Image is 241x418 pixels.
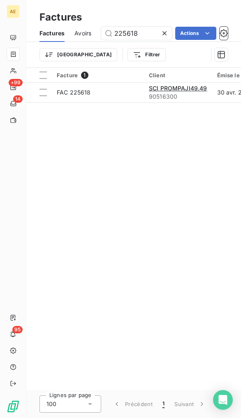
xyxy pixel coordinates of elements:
button: 1 [158,395,169,413]
span: Avoirs [74,29,91,37]
div: Open Intercom Messenger [213,390,233,410]
span: Factures [39,29,65,37]
span: SCI PROMPAJI49.49 [149,85,207,92]
button: [GEOGRAPHIC_DATA] [39,48,117,61]
h3: Factures [39,10,82,25]
span: 90516300 [149,92,207,101]
span: +99 [9,79,23,86]
div: AE [7,5,20,18]
img: Logo LeanPay [7,400,20,413]
span: 100 [46,400,56,408]
span: 95 [12,326,23,333]
div: Client [149,72,207,79]
input: Rechercher [101,27,172,40]
span: 1 [162,400,165,408]
button: Précédent [108,395,158,413]
span: FAC 225618 [57,89,91,96]
button: Suivant [169,395,211,413]
span: Facture [57,72,78,79]
button: Filtrer [127,48,165,61]
span: 14 [13,95,23,103]
button: Actions [175,27,216,40]
span: 1 [81,72,88,79]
